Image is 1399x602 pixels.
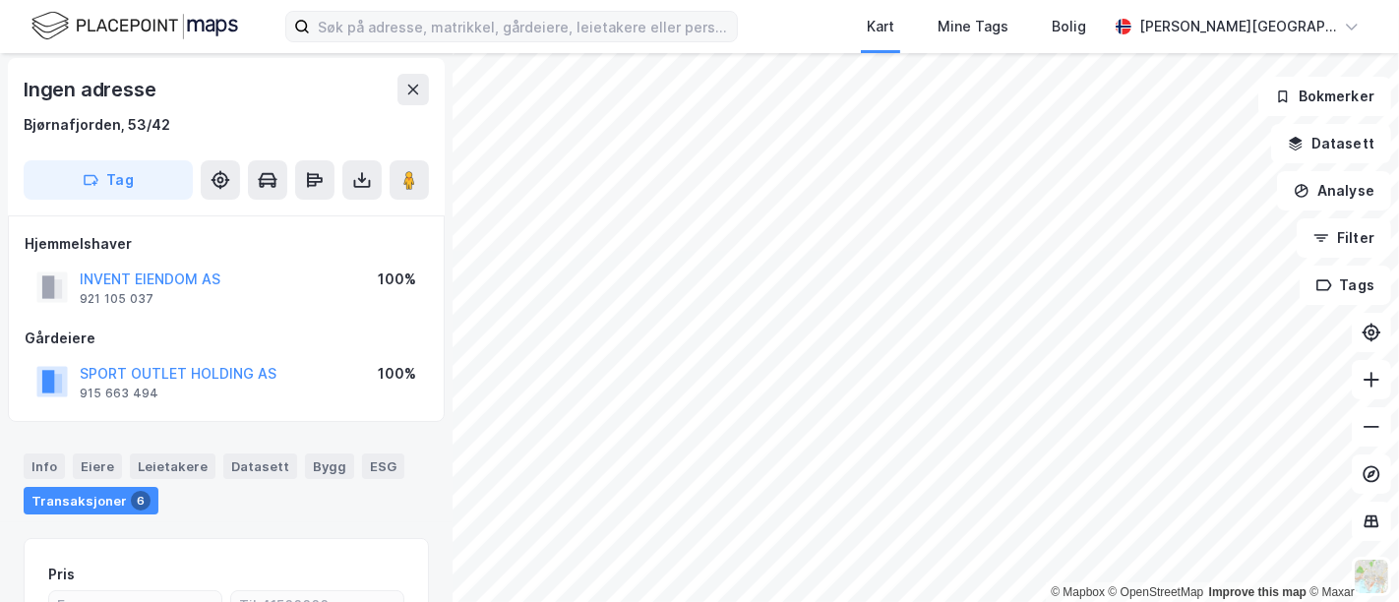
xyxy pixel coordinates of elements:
[31,9,238,43] img: logo.f888ab2527a4732fd821a326f86c7f29.svg
[1300,266,1391,305] button: Tags
[24,113,170,137] div: Bjørnafjorden, 53/42
[1109,585,1204,599] a: OpenStreetMap
[73,453,122,479] div: Eiere
[378,268,416,291] div: 100%
[24,453,65,479] div: Info
[130,453,215,479] div: Leietakere
[867,15,894,38] div: Kart
[938,15,1008,38] div: Mine Tags
[24,74,159,105] div: Ingen adresse
[131,491,151,511] div: 6
[1139,15,1336,38] div: [PERSON_NAME][GEOGRAPHIC_DATA]
[378,362,416,386] div: 100%
[305,453,354,479] div: Bygg
[223,453,297,479] div: Datasett
[24,487,158,514] div: Transaksjoner
[80,386,158,401] div: 915 663 494
[1271,124,1391,163] button: Datasett
[25,327,428,350] div: Gårdeiere
[1297,218,1391,258] button: Filter
[80,291,153,307] div: 921 105 037
[1209,585,1307,599] a: Improve this map
[25,232,428,256] div: Hjemmelshaver
[362,453,404,479] div: ESG
[24,160,193,200] button: Tag
[1277,171,1391,211] button: Analyse
[48,563,75,586] div: Pris
[1258,77,1391,116] button: Bokmerker
[1052,15,1086,38] div: Bolig
[1051,585,1105,599] a: Mapbox
[1301,508,1399,602] iframe: Chat Widget
[310,12,737,41] input: Søk på adresse, matrikkel, gårdeiere, leietakere eller personer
